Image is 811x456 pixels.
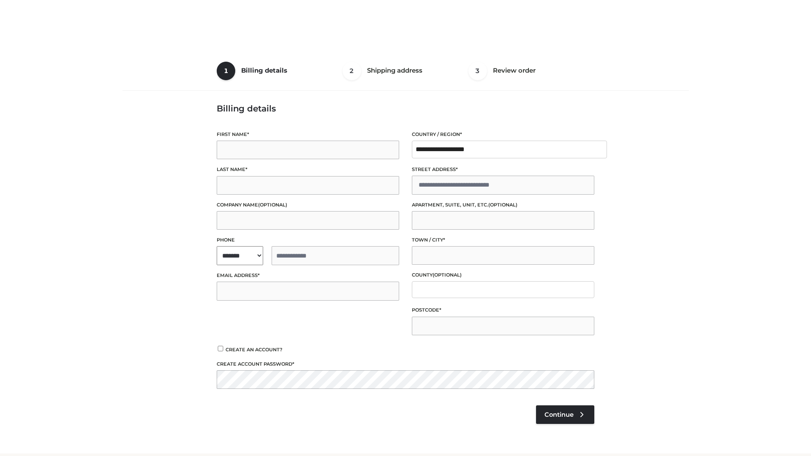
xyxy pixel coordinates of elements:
span: (optional) [258,202,287,208]
label: Postcode [412,306,594,314]
span: Shipping address [367,66,422,74]
span: 1 [217,62,235,80]
span: Continue [544,411,574,418]
span: Billing details [241,66,287,74]
label: Apartment, suite, unit, etc. [412,201,594,209]
h3: Billing details [217,103,594,114]
label: Street address [412,166,594,174]
label: First name [217,130,399,138]
span: 3 [468,62,487,80]
span: (optional) [433,272,462,278]
span: Review order [493,66,536,74]
label: Phone [217,236,399,244]
span: (optional) [488,202,517,208]
label: Create account password [217,360,594,368]
span: 2 [343,62,361,80]
label: Company name [217,201,399,209]
label: Town / City [412,236,594,244]
span: Create an account? [226,347,283,353]
input: Create an account? [217,346,224,351]
label: Last name [217,166,399,174]
a: Continue [536,405,594,424]
label: Email address [217,271,399,280]
label: Country / Region [412,130,594,138]
label: County [412,271,594,279]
